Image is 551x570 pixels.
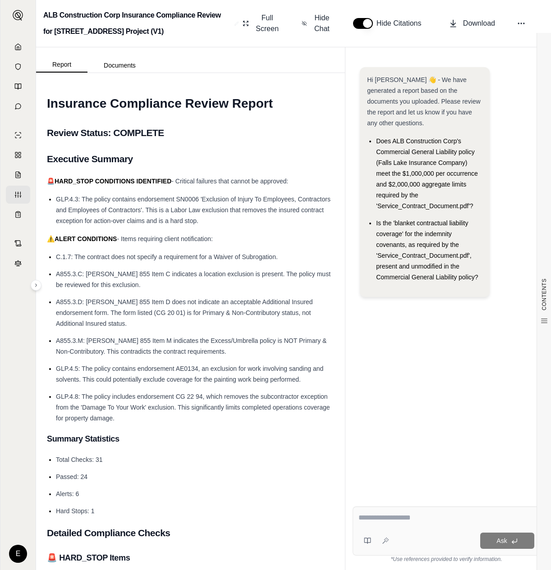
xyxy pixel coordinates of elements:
strong: HARD_STOP CONDITIONS IDENTIFIED [55,178,171,185]
span: Hide Chat [312,13,331,34]
a: Claim Coverage [6,166,30,184]
span: GLP.4.8: The policy includes endorsement CG 22 94, which removes the subcontractor exception from... [56,393,330,422]
span: Download [463,18,495,29]
h2: ALB Construction Corp Insurance Compliance Review for [STREET_ADDRESS] Project (V1) [43,7,231,40]
span: CONTENTS [541,278,548,310]
span: Alerts: 6 [56,490,79,497]
span: ⚠️ [47,235,55,242]
span: GLP.4.5: The policy contains endorsement AE0134, an exclusion for work involving sanding and solv... [56,365,323,383]
button: Expand sidebar [31,280,41,291]
a: Home [6,38,30,56]
img: Expand sidebar [13,10,23,21]
a: Policy Comparisons [6,146,30,164]
a: Prompt Library [6,78,30,96]
span: 🚨 [47,178,55,185]
h2: Executive Summary [47,150,334,169]
a: Legal Search Engine [6,254,30,272]
h2: Review Status: COMPLETE [47,123,334,142]
span: Passed: 24 [56,473,87,480]
a: Coverage Table [6,205,30,223]
span: GLP.4.3: The policy contains endorsement SN0006 'Exclusion of Injury To Employees, Contractors an... [56,196,331,224]
span: A855.3.C: [PERSON_NAME] 855 Item C indicates a location exclusion is present. The policy must be ... [56,270,331,288]
a: Single Policy [6,126,30,144]
button: Hide Chat [298,9,335,38]
button: Ask [480,533,534,549]
span: Hide Citations [377,18,427,29]
span: A855.3.D: [PERSON_NAME] 855 Item D does not indicate an acceptable Additional Insured endorsement... [56,298,313,327]
strong: ALERT CONDITIONS [55,235,117,242]
div: *Use references provided to verify information. [353,556,540,563]
a: Contract Analysis [6,234,30,252]
button: Full Screen [239,9,284,38]
span: Hi [PERSON_NAME] 👋 - We have generated a report based on the documents you uploaded. Please revie... [367,76,480,127]
span: Full Screen [254,13,280,34]
a: Custom Report [6,186,30,204]
h3: 🚨 HARD_STOP Items [47,550,334,566]
div: E [9,545,27,563]
span: Is the 'blanket contractual liability coverage' for the indemnity covenants, as required by the '... [376,219,478,281]
span: - Critical failures that cannot be approved: [171,178,288,185]
span: - Items requiring client notification: [117,235,212,242]
button: Documents [87,58,152,73]
span: C.1.7: The contract does not specify a requirement for a Waiver of Subrogation. [56,253,278,260]
button: Download [445,14,499,32]
button: Report [36,57,87,73]
span: A855.3.M: [PERSON_NAME] 855 Item M indicates the Excess/Umbrella policy is NOT Primary & Non-Cont... [56,337,326,355]
span: Total Checks: 31 [56,456,103,463]
h2: Detailed Compliance Checks [47,524,334,543]
a: Chat [6,97,30,115]
h1: Insurance Compliance Review Report [47,91,334,116]
span: Ask [496,537,507,544]
button: Expand sidebar [9,6,27,24]
a: Documents Vault [6,58,30,76]
span: Does ALB Construction Corp's Commercial General Liability policy (Falls Lake Insurance Company) m... [376,137,478,210]
span: Hard Stops: 1 [56,507,95,515]
h3: Summary Statistics [47,431,334,447]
